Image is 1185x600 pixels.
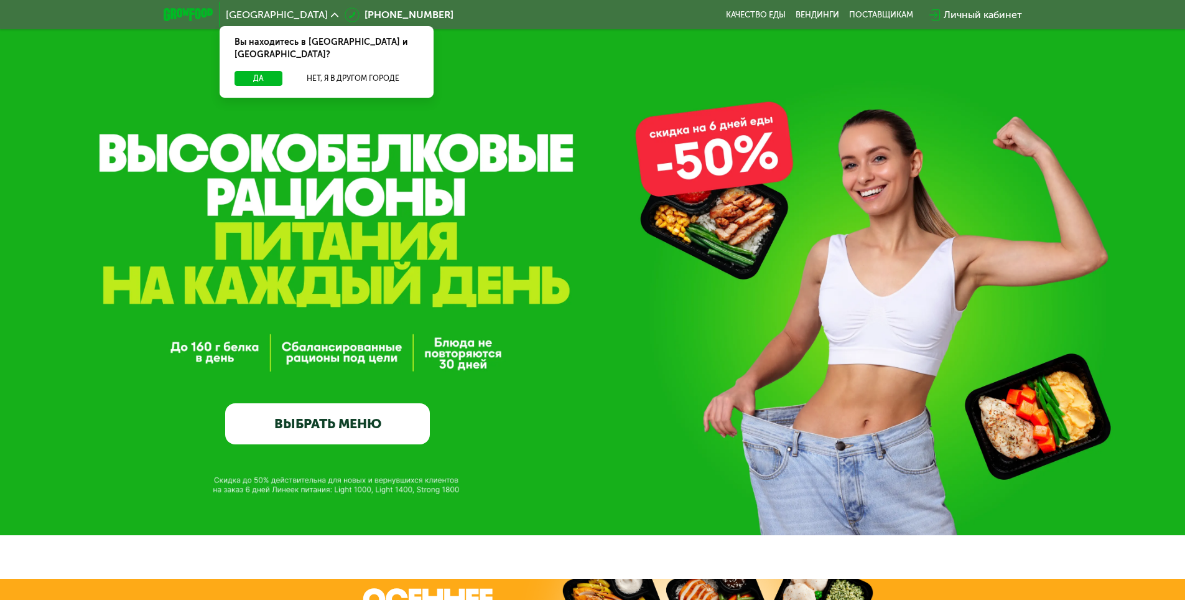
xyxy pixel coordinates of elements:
div: Вы находитесь в [GEOGRAPHIC_DATA] и [GEOGRAPHIC_DATA]? [220,26,434,71]
span: [GEOGRAPHIC_DATA] [226,10,328,20]
a: Качество еды [726,10,786,20]
div: поставщикам [849,10,913,20]
a: ВЫБРАТЬ МЕНЮ [225,403,430,444]
div: Личный кабинет [944,7,1022,22]
a: [PHONE_NUMBER] [345,7,453,22]
button: Нет, я в другом городе [287,71,419,86]
a: Вендинги [796,10,839,20]
button: Да [235,71,282,86]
